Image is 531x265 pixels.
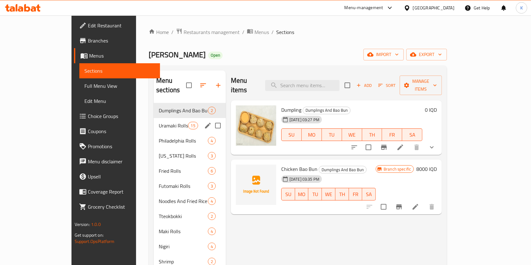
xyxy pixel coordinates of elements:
[424,140,439,155] button: show more
[208,198,215,204] span: 4
[428,144,436,151] svg: Show Choices
[405,77,437,93] span: Manage items
[149,28,447,36] nav: breadcrumb
[149,48,206,62] span: [PERSON_NAME]
[74,48,160,63] a: Menus
[308,188,322,200] button: TU
[182,79,196,92] span: Select all sections
[159,212,208,220] span: Tteokbokki
[409,140,424,155] button: delete
[311,190,319,199] span: TU
[89,52,155,59] span: Menus
[208,213,215,219] span: 2
[154,224,226,239] div: Maki Rolls4
[324,190,333,199] span: WE
[303,107,351,114] div: Dumplings And Bao Bun
[91,220,101,228] span: 1.0.0
[75,220,90,228] span: Version:
[405,130,420,139] span: SA
[341,79,354,92] span: Select section
[302,128,322,141] button: MO
[154,103,226,118] div: Dumplings And Bao Bun2
[84,67,155,75] span: Sections
[208,138,215,144] span: 4
[362,128,382,141] button: TH
[208,53,223,58] span: Open
[376,140,391,155] button: Branch-specific-item
[159,182,208,190] div: Futomaki Rolls
[425,105,437,114] h6: 0 IQD
[75,231,104,239] span: Get support on:
[335,188,349,200] button: TH
[208,228,215,234] span: 4
[208,212,216,220] div: items
[88,22,155,29] span: Edit Restaurant
[203,121,213,130] button: edit
[79,78,160,93] a: Full Menu View
[154,239,226,254] div: Nigiri4
[159,243,208,250] div: Nigiri
[413,4,454,11] div: [GEOGRAPHIC_DATA]
[208,167,216,175] div: items
[159,107,208,114] span: Dumplings And Bao Bun
[154,148,226,163] div: [US_STATE] Rolls3
[322,128,342,141] button: TU
[74,154,160,169] a: Menu disclaimer
[208,52,223,59] div: Open
[196,78,211,93] span: Sort sections
[208,182,216,190] div: items
[159,137,208,144] span: Philadelphia Rolls
[362,188,376,200] button: SA
[391,199,407,214] button: Branch-specific-item
[345,4,383,12] div: Menu-management
[324,130,340,139] span: TU
[284,130,299,139] span: SU
[88,143,155,150] span: Promotions
[208,153,215,159] span: 3
[208,228,216,235] div: items
[74,109,160,124] a: Choice Groups
[159,122,188,129] span: Uramaki Rolls
[188,122,198,129] div: items
[156,76,186,95] h2: Menu sections
[354,81,374,90] span: Add item
[356,82,373,89] span: Add
[208,243,216,250] div: items
[154,118,226,133] div: Uramaki Rolls15edit
[231,76,258,95] h2: Menu items
[271,28,274,36] li: /
[377,200,390,213] span: Select to update
[298,190,306,199] span: MO
[74,18,160,33] a: Edit Restaurant
[159,167,208,175] span: Fried Rolls
[365,190,373,199] span: SA
[347,140,362,155] button: sort-choices
[208,108,215,114] span: 2
[247,28,269,36] a: Menus
[208,244,215,250] span: 4
[354,81,374,90] button: Add
[79,93,160,109] a: Edit Menu
[154,133,226,148] div: Philadelphia Rolls4
[208,168,215,174] span: 6
[381,166,414,172] span: Branch specific
[208,259,215,265] span: 2
[208,197,216,205] div: items
[184,28,240,36] span: Restaurants management
[79,63,160,78] a: Sections
[374,81,400,90] span: Sort items
[338,190,346,199] span: TH
[154,194,226,209] div: Noodles And Fried Rice4
[254,28,269,36] span: Menus
[88,158,155,165] span: Menu disclaimer
[159,228,208,235] span: Maki Rolls
[351,190,360,199] span: FR
[284,190,293,199] span: SU
[365,130,380,139] span: TH
[363,49,404,60] button: import
[88,112,155,120] span: Choice Groups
